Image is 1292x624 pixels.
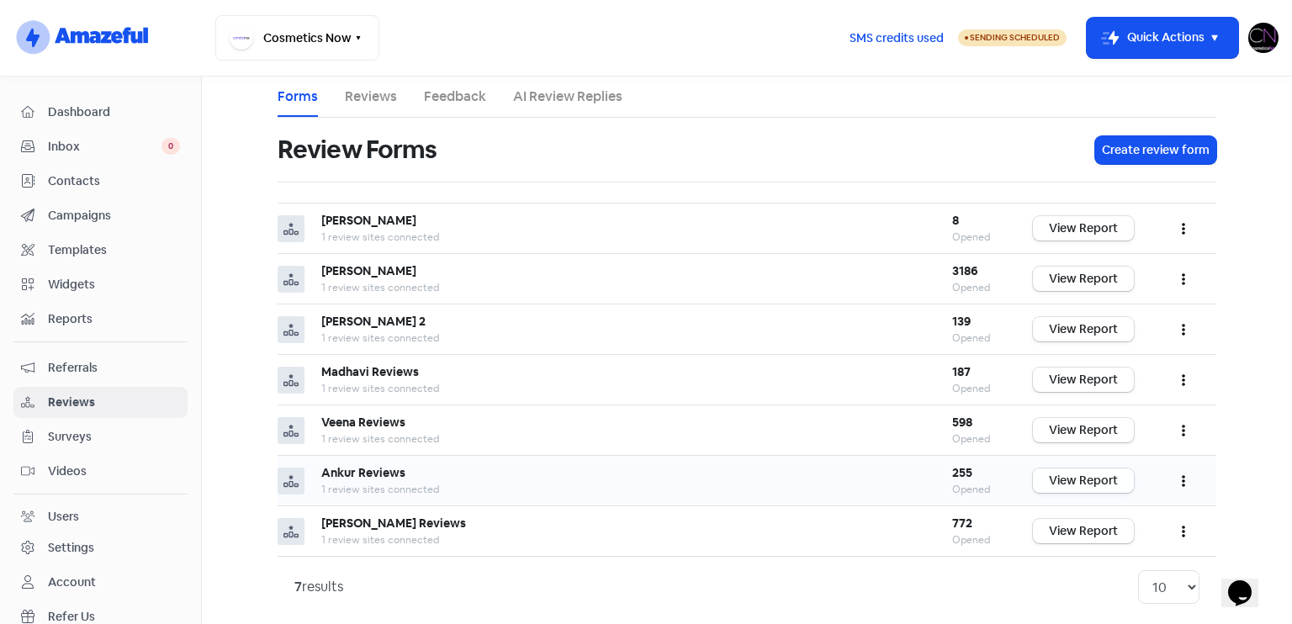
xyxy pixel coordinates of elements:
[1033,216,1134,241] a: View Report
[13,532,188,563] a: Settings
[952,415,972,430] b: 598
[958,28,1067,48] a: Sending Scheduled
[13,235,188,266] a: Templates
[1095,136,1216,164] button: Create review form
[294,577,343,597] div: results
[48,310,180,328] span: Reports
[321,382,439,395] span: 1 review sites connected
[48,172,180,190] span: Contacts
[952,230,999,245] div: Opened
[13,166,188,197] a: Contacts
[13,352,188,383] a: Referrals
[952,381,999,396] div: Opened
[1033,418,1134,442] a: View Report
[294,578,302,595] strong: 7
[13,387,188,418] a: Reviews
[952,516,972,531] b: 772
[835,28,958,45] a: SMS credits used
[13,501,188,532] a: Users
[48,359,180,377] span: Referrals
[952,431,999,447] div: Opened
[321,263,416,278] b: [PERSON_NAME]
[48,138,161,156] span: Inbox
[48,539,94,557] div: Settings
[48,241,180,259] span: Templates
[345,87,397,107] a: Reviews
[13,269,188,300] a: Widgets
[48,207,180,225] span: Campaigns
[48,508,79,526] div: Users
[13,304,188,335] a: Reports
[1087,18,1238,58] button: Quick Actions
[321,483,439,496] span: 1 review sites connected
[161,138,180,155] span: 0
[970,32,1060,43] span: Sending Scheduled
[321,314,426,329] b: [PERSON_NAME] 2
[952,465,972,480] b: 255
[48,463,180,480] span: Videos
[1248,23,1279,53] img: User
[952,263,977,278] b: 3186
[321,516,466,531] b: [PERSON_NAME] Reviews
[48,574,96,591] div: Account
[952,532,999,547] div: Opened
[48,276,180,293] span: Widgets
[13,567,188,598] a: Account
[1033,468,1134,493] a: View Report
[321,465,405,480] b: Ankur Reviews
[13,97,188,128] a: Dashboard
[952,213,959,228] b: 8
[952,331,999,346] div: Opened
[1033,267,1134,291] a: View Report
[1033,317,1134,341] a: View Report
[321,533,439,547] span: 1 review sites connected
[850,29,944,47] span: SMS credits used
[513,87,622,107] a: AI Review Replies
[321,230,439,244] span: 1 review sites connected
[13,131,188,162] a: Inbox 0
[215,15,379,61] button: Cosmetics Now
[321,281,439,294] span: 1 review sites connected
[13,456,188,487] a: Videos
[952,314,971,329] b: 139
[48,103,180,121] span: Dashboard
[424,87,486,107] a: Feedback
[48,428,180,446] span: Surveys
[13,421,188,452] a: Surveys
[321,432,439,446] span: 1 review sites connected
[1033,368,1134,392] a: View Report
[321,364,419,379] b: Madhavi Reviews
[13,200,188,231] a: Campaigns
[321,331,439,345] span: 1 review sites connected
[278,123,437,177] h1: Review Forms
[1221,557,1275,607] iframe: chat widget
[952,280,999,295] div: Opened
[48,394,180,411] span: Reviews
[1033,519,1134,543] a: View Report
[952,364,971,379] b: 187
[952,482,999,497] div: Opened
[278,87,318,107] a: Forms
[321,415,405,430] b: Veena Reviews
[321,213,416,228] b: [PERSON_NAME]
